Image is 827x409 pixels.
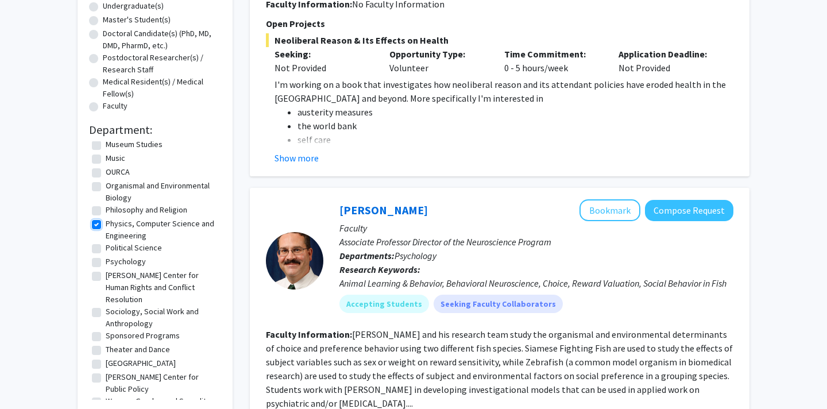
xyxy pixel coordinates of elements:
div: 0 - 5 hours/week [496,47,610,75]
label: Sociology, Social Work and Anthropology [106,306,218,330]
b: Faculty Information: [266,329,352,340]
p: Time Commitment: [504,47,602,61]
h2: Department: [89,123,221,137]
label: Master's Student(s) [103,14,171,26]
mat-chip: Accepting Students [339,295,429,313]
label: Physics, Computer Science and Engineering [106,218,218,242]
li: self care [297,133,733,146]
b: Departments: [339,250,395,261]
label: Sponsored Programs [106,330,180,342]
p: Open Projects [266,17,733,30]
label: Theater and Dance [106,344,170,356]
label: Postdoctoral Researcher(s) / Research Staff [103,52,221,76]
label: Psychology [106,256,146,268]
p: Opportunity Type: [389,47,487,61]
label: Museum Studies [106,138,163,151]
p: Associate Professor Director of the Neuroscience Program [339,235,733,249]
fg-read-more: [PERSON_NAME] and his research team study the organismal and environmental determinants of choice... [266,329,733,409]
label: [GEOGRAPHIC_DATA] [106,357,176,369]
label: Organismal and Environmental Biology [106,180,218,204]
iframe: Chat [9,357,49,400]
div: Volunteer [381,47,496,75]
label: Philosophy and Religion [106,204,187,216]
p: Seeking: [275,47,372,61]
label: Medical Resident(s) / Medical Fellow(s) [103,76,221,100]
label: Political Science [106,242,162,254]
label: Music [106,152,125,164]
a: [PERSON_NAME] [339,203,428,217]
b: Research Keywords: [339,264,420,275]
label: OURCA [106,166,130,178]
p: I'm working on a book that investigates how neoliberal reason and its attendant policies have ero... [275,78,733,105]
label: [PERSON_NAME] Center for Human Rights and Conflict Resolution [106,269,218,306]
span: Neoliberal Reason & Its Effects on Health [266,33,733,47]
label: Faculty [103,100,127,112]
button: Show more [275,151,319,165]
label: [PERSON_NAME] Center for Public Policy [106,371,218,395]
li: austerity measures [297,105,733,119]
label: Doctoral Candidate(s) (PhD, MD, DMD, PharmD, etc.) [103,28,221,52]
div: Not Provided [610,47,725,75]
button: Compose Request to Drew Velkey [645,200,733,221]
div: Animal Learning & Behavior, Behavioral Neuroscience, Choice, Reward Valuation, Social Behavior in... [339,276,733,290]
mat-chip: Seeking Faculty Collaborators [434,295,563,313]
div: Not Provided [275,61,372,75]
span: Psychology [395,250,436,261]
p: Faculty [339,221,733,235]
p: Application Deadline: [619,47,716,61]
button: Add Drew Velkey to Bookmarks [579,199,640,221]
li: the world bank [297,119,733,133]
